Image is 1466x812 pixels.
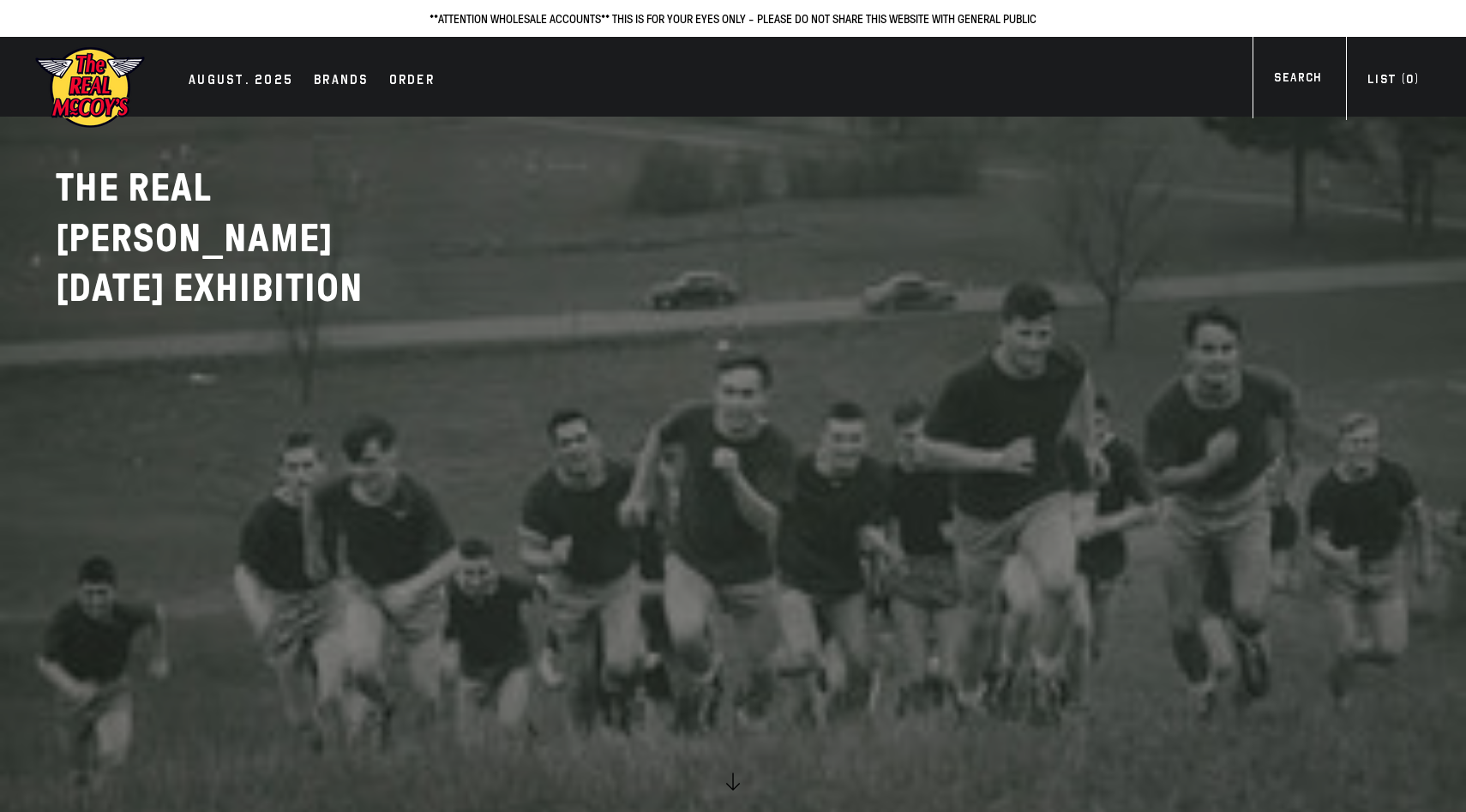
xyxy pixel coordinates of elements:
[17,9,1449,28] p: **ATTENTION WHOLESALE ACCOUNTS** THIS IS FOR YOUR EYES ONLY - PLEASE DO NOT SHARE THIS WEBSITE WI...
[1367,70,1419,93] div: List ( )
[189,69,293,93] div: AUGUST. 2025
[1253,69,1343,92] a: Search
[180,69,302,93] a: AUGUST. 2025
[314,69,369,93] div: Brands
[56,163,484,314] h2: THE REAL [PERSON_NAME]
[56,263,484,314] p: [DATE] EXHIBITION
[1346,70,1440,93] a: List (0)
[381,69,443,93] a: Order
[1274,69,1321,92] div: Search
[389,69,435,93] div: Order
[1406,72,1414,87] span: 0
[34,45,146,129] img: mccoys-exhibition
